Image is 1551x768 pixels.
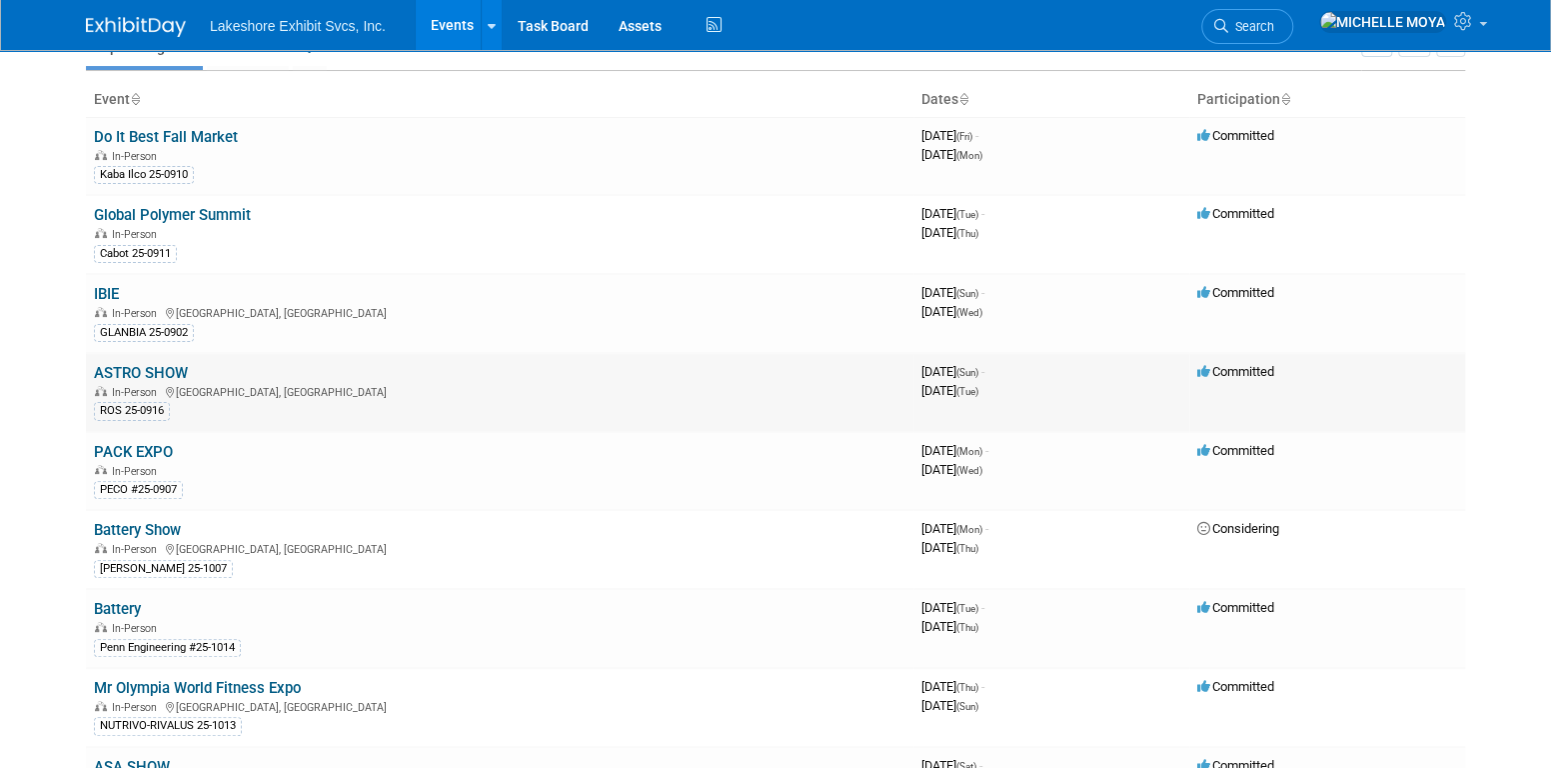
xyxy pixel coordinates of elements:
[95,228,107,238] img: In-Person Event
[94,717,242,735] div: NUTRIVO-RIVALUS 25-1013
[1197,206,1274,221] span: Committed
[94,679,301,697] a: Mr Olympia World Fitness Expo
[981,600,984,615] span: -
[956,367,978,378] span: (Sun)
[1280,91,1290,107] a: Sort by Participation Type
[956,307,982,318] span: (Wed)
[112,150,163,163] span: In-Person
[956,209,978,220] span: (Tue)
[1197,128,1274,143] span: Committed
[1201,9,1293,44] a: Search
[94,481,183,499] div: PECO #25-0907
[913,83,1189,117] th: Dates
[130,91,140,107] a: Sort by Event Name
[956,524,982,535] span: (Mon)
[1197,364,1274,379] span: Committed
[921,383,978,398] span: [DATE]
[956,386,978,397] span: (Tue)
[921,364,984,379] span: [DATE]
[1197,443,1274,458] span: Committed
[95,307,107,317] img: In-Person Event
[210,18,386,34] span: Lakeshore Exhibit Svcs, Inc.
[94,540,905,556] div: [GEOGRAPHIC_DATA], [GEOGRAPHIC_DATA]
[94,128,238,146] a: Do It Best Fall Market
[921,304,982,319] span: [DATE]
[921,600,984,615] span: [DATE]
[921,619,978,634] span: [DATE]
[95,150,107,160] img: In-Person Event
[921,679,984,694] span: [DATE]
[112,386,163,399] span: In-Person
[981,285,984,300] span: -
[95,465,107,475] img: In-Person Event
[956,543,978,554] span: (Thu)
[985,443,988,458] span: -
[985,521,988,536] span: -
[95,386,107,396] img: In-Person Event
[86,83,913,117] th: Event
[94,521,181,539] a: Battery Show
[1228,19,1274,34] span: Search
[958,91,968,107] a: Sort by Start Date
[94,383,905,399] div: [GEOGRAPHIC_DATA], [GEOGRAPHIC_DATA]
[921,147,982,162] span: [DATE]
[956,603,978,614] span: (Tue)
[94,285,119,303] a: IBIE
[94,600,141,618] a: Battery
[94,245,177,263] div: Cabot 25-0911
[1189,83,1465,117] th: Participation
[94,698,905,714] div: [GEOGRAPHIC_DATA], [GEOGRAPHIC_DATA]
[921,540,978,555] span: [DATE]
[956,150,982,161] span: (Mon)
[956,622,978,633] span: (Thu)
[921,128,978,143] span: [DATE]
[956,228,978,239] span: (Thu)
[112,307,163,320] span: In-Person
[956,446,982,457] span: (Mon)
[95,701,107,711] img: In-Person Event
[981,206,984,221] span: -
[1197,600,1274,615] span: Committed
[94,639,241,657] div: Penn Engineering #25-1014
[921,206,984,221] span: [DATE]
[1197,285,1274,300] span: Committed
[956,288,978,299] span: (Sun)
[921,285,984,300] span: [DATE]
[956,701,978,712] span: (Sun)
[112,543,163,556] span: In-Person
[1197,679,1274,694] span: Committed
[1197,521,1279,536] span: Considering
[921,225,978,240] span: [DATE]
[94,443,173,461] a: PACK EXPO
[94,166,194,184] div: Kaba Ilco 25-0910
[94,364,188,382] a: ASTRO SHOW
[95,543,107,553] img: In-Person Event
[94,206,251,224] a: Global Polymer Summit
[112,228,163,241] span: In-Person
[975,128,978,143] span: -
[95,622,107,632] img: In-Person Event
[921,462,982,477] span: [DATE]
[981,364,984,379] span: -
[112,622,163,635] span: In-Person
[112,701,163,714] span: In-Person
[94,324,194,342] div: GLANBIA 25-0902
[94,304,905,320] div: [GEOGRAPHIC_DATA], [GEOGRAPHIC_DATA]
[921,698,978,713] span: [DATE]
[921,443,988,458] span: [DATE]
[1319,11,1446,33] img: MICHELLE MOYA
[94,402,170,420] div: ROS 25-0916
[112,465,163,478] span: In-Person
[956,465,982,476] span: (Wed)
[86,17,186,37] img: ExhibitDay
[956,682,978,693] span: (Thu)
[921,521,988,536] span: [DATE]
[981,679,984,694] span: -
[956,131,972,142] span: (Fri)
[94,560,233,578] div: [PERSON_NAME] 25-1007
